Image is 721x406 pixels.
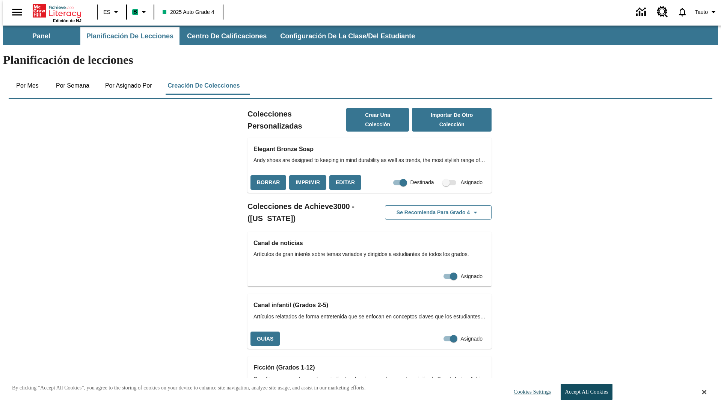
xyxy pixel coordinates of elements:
[461,273,483,280] span: Asignado
[250,332,280,346] button: Guías
[4,27,79,45] button: Panel
[86,32,173,41] span: Planificación de lecciones
[6,1,28,23] button: Abrir el menú lateral
[461,179,483,186] span: Asignado
[253,144,486,155] h3: Elegant Bronze Soap
[289,175,326,190] button: Imprimir, Se abrirá en una ventana nueva
[253,250,486,258] span: Artículos de gran interés sobre temas variados y dirigidos a estudiantes de todos los grados.
[253,375,486,383] span: Constituye un puente para los estudiantes de primer grado en su transición de SmartyAnts a Achiev...
[274,27,421,45] button: Configuración de la clase/del estudiante
[461,335,483,343] span: Asignado
[33,3,81,23] div: Portada
[163,8,214,16] span: 2025 Auto Grade 4
[253,300,486,311] h3: Canal infantil (Grados 2-5)
[346,108,409,132] button: Crear una colección
[253,156,486,164] span: Andy shoes are designed to keeping in mind durability as well as trends, the most stylish range o...
[250,175,286,190] button: Borrar
[632,2,652,23] a: Centro de información
[247,108,346,132] h2: Colecciones Personalizadas
[33,3,81,18] a: Portada
[133,7,137,17] span: B
[103,8,110,16] span: ES
[253,362,486,373] h3: Ficción (Grados 1-12)
[50,77,95,95] button: Por semana
[702,389,706,395] button: Close
[561,384,612,400] button: Accept All Cookies
[9,77,46,95] button: Por mes
[253,238,486,248] h3: Canal de noticias
[385,205,492,220] button: Se recomienda para Grado 4
[247,200,370,224] h2: Colecciones de Achieve3000 - ([US_STATE])
[129,5,151,19] button: Boost El color de la clase es verde menta. Cambiar el color de la clase.
[53,18,81,23] span: Edición de NJ
[692,5,721,19] button: Perfil/Configuración
[99,77,158,95] button: Por asignado por
[12,384,366,392] p: By clicking “Accept All Cookies”, you agree to the storing of cookies on your device to enhance s...
[280,32,415,41] span: Configuración de la clase/del estudiante
[80,27,179,45] button: Planificación de lecciones
[187,32,267,41] span: Centro de calificaciones
[3,53,718,67] h1: Planificación de lecciones
[652,2,673,22] a: Centro de recursos, Se abrirá en una pestaña nueva.
[161,77,246,95] button: Creación de colecciones
[507,384,554,400] button: Cookies Settings
[100,5,124,19] button: Lenguaje: ES, Selecciona un idioma
[181,27,273,45] button: Centro de calificaciones
[32,32,50,41] span: Panel
[3,27,422,45] div: Subbarra de navegación
[3,26,718,45] div: Subbarra de navegación
[329,175,361,190] button: Editar
[253,313,486,321] span: Artículos relatados de forma entretenida que se enfocan en conceptos claves que los estudiantes a...
[412,108,492,132] button: Importar de otro Colección
[673,2,692,22] a: Notificaciones
[695,8,708,16] span: Tauto
[410,179,434,186] span: Destinada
